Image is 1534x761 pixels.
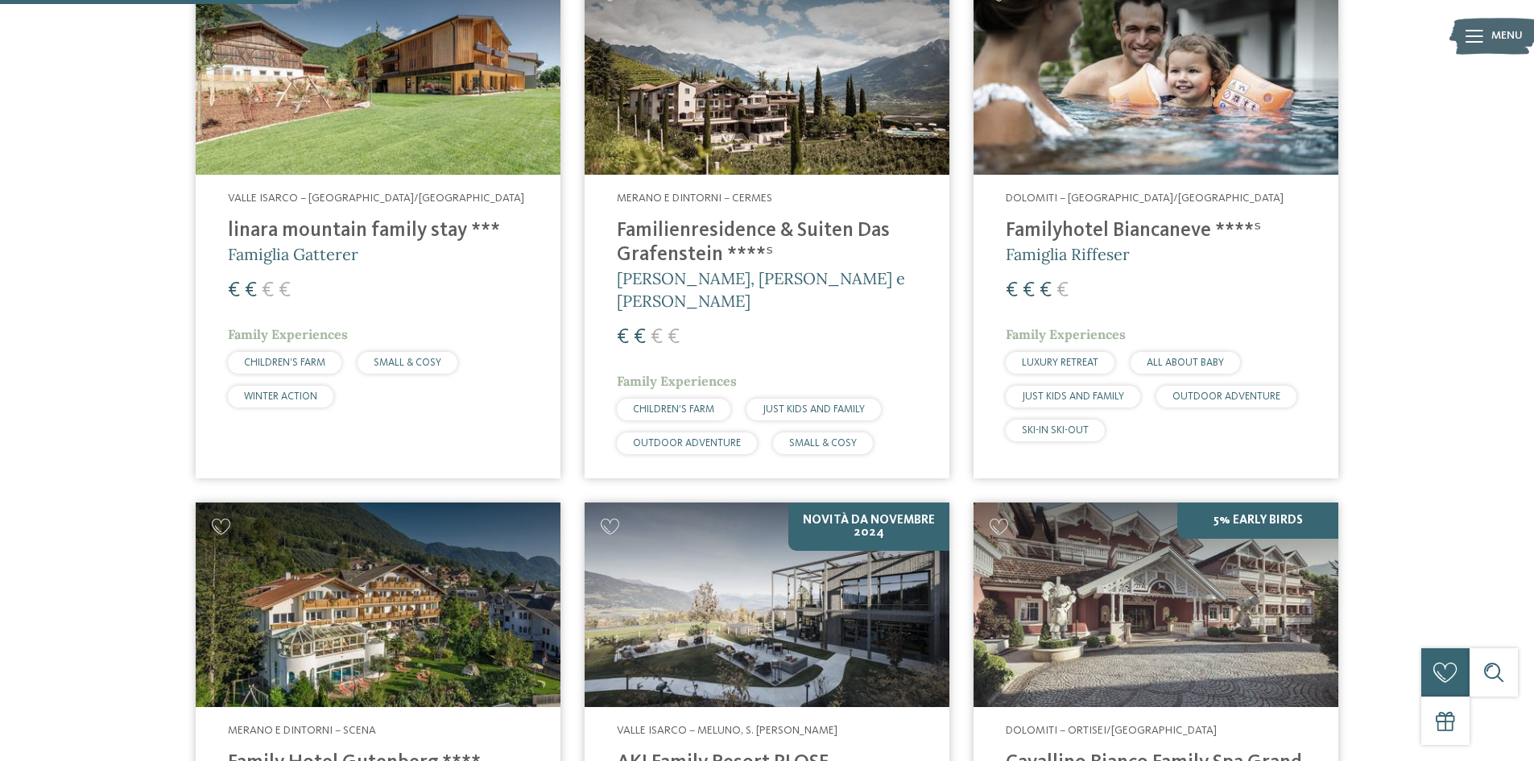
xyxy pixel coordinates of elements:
h4: Familyhotel Biancaneve ****ˢ [1006,219,1306,243]
span: Dolomiti – [GEOGRAPHIC_DATA]/[GEOGRAPHIC_DATA] [1006,192,1284,204]
span: Merano e dintorni – Cermes [617,192,772,204]
span: € [1056,280,1069,301]
span: Merano e dintorni – Scena [228,725,376,736]
span: ALL ABOUT BABY [1147,358,1224,368]
span: Famiglia Gatterer [228,244,358,264]
span: € [617,327,629,348]
span: € [634,327,646,348]
span: SMALL & COSY [374,358,441,368]
img: Cercate un hotel per famiglie? Qui troverete solo i migliori! [585,503,949,708]
span: € [245,280,257,301]
span: CHILDREN’S FARM [633,404,714,415]
span: Dolomiti – Ortisei/[GEOGRAPHIC_DATA] [1006,725,1217,736]
span: OUTDOOR ADVENTURE [1172,391,1280,402]
h4: linara mountain family stay *** [228,219,528,243]
h4: Familienresidence & Suiten Das Grafenstein ****ˢ [617,219,917,267]
span: € [262,280,274,301]
img: Family Hotel Gutenberg **** [196,503,560,708]
span: OUTDOOR ADVENTURE [633,438,741,449]
span: Family Experiences [1006,326,1126,342]
span: € [1006,280,1018,301]
span: Famiglia Riffeser [1006,244,1130,264]
span: SMALL & COSY [789,438,857,449]
span: JUST KIDS AND FAMILY [763,404,865,415]
span: € [1040,280,1052,301]
img: Family Spa Grand Hotel Cavallino Bianco ****ˢ [974,503,1338,708]
span: JUST KIDS AND FAMILY [1022,391,1124,402]
span: CHILDREN’S FARM [244,358,325,368]
span: SKI-IN SKI-OUT [1022,425,1089,436]
span: € [651,327,663,348]
span: LUXURY RETREAT [1022,358,1098,368]
span: WINTER ACTION [244,391,317,402]
span: € [279,280,291,301]
span: Valle Isarco – Meluno, S. [PERSON_NAME] [617,725,837,736]
span: € [1023,280,1035,301]
span: Family Experiences [617,373,737,389]
span: [PERSON_NAME], [PERSON_NAME] e [PERSON_NAME] [617,268,905,311]
span: Valle Isarco – [GEOGRAPHIC_DATA]/[GEOGRAPHIC_DATA] [228,192,524,204]
span: € [228,280,240,301]
span: Family Experiences [228,326,348,342]
span: € [668,327,680,348]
